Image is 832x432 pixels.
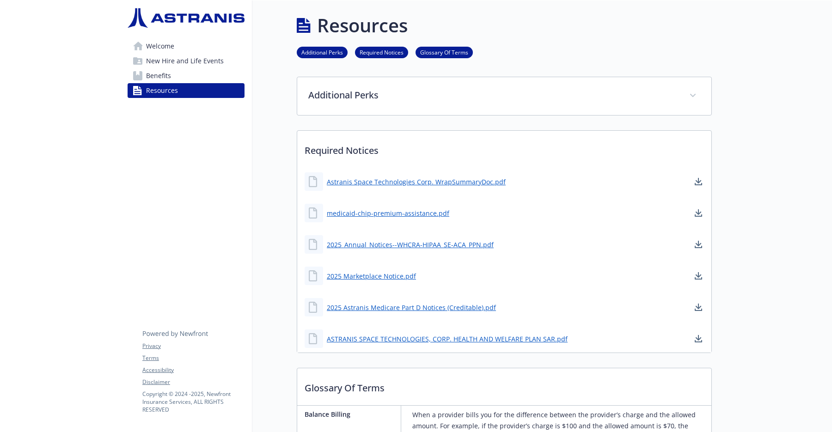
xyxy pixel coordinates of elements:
a: Disclaimer [142,378,244,386]
div: Additional Perks [297,77,711,115]
p: Balance Billing [305,409,397,419]
a: 2025 Astranis Medicare Part D Notices (Creditable).pdf [327,303,496,312]
a: Welcome [128,39,245,54]
a: medicaid-chip-premium-assistance.pdf [327,208,449,218]
a: Resources [128,83,245,98]
a: Terms [142,354,244,362]
p: Additional Perks [308,88,678,102]
a: Additional Perks [297,48,348,56]
span: Resources [146,83,178,98]
a: download document [693,176,704,187]
a: download document [693,333,704,344]
a: Astranis Space Technologies Corp. WrapSummaryDoc.pdf [327,177,506,187]
a: 2025_Annual_Notices--WHCRA-HIPAA_SE-ACA_PPN.pdf [327,240,494,249]
a: ASTRANIS SPACE TECHNOLOGIES, CORP. HEALTH AND WELFARE PLAN SAR.pdf [327,334,568,344]
span: New Hire and Life Events [146,54,224,68]
a: Required Notices [355,48,408,56]
a: Privacy [142,342,244,350]
a: New Hire and Life Events [128,54,245,68]
span: Welcome [146,39,174,54]
a: download document [693,270,704,281]
a: 2025 Marketplace Notice.pdf [327,271,416,281]
a: download document [693,239,704,250]
h1: Resources [317,12,408,39]
a: Benefits [128,68,245,83]
span: Benefits [146,68,171,83]
p: Glossary Of Terms [297,368,711,402]
a: Glossary Of Terms [416,48,473,56]
p: Copyright © 2024 - 2025 , Newfront Insurance Services, ALL RIGHTS RESERVED [142,390,244,414]
a: download document [693,207,704,219]
p: Required Notices [297,131,711,165]
a: Accessibility [142,366,244,374]
a: download document [693,302,704,313]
